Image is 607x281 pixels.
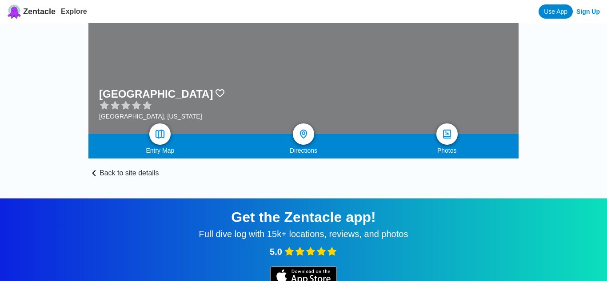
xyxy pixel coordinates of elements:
[7,4,21,19] img: Zentacle logo
[99,113,225,120] div: [GEOGRAPHIC_DATA], [US_STATE]
[88,147,232,154] div: Entry Map
[155,129,165,139] img: map
[23,7,56,16] span: Zentacle
[99,88,213,100] h1: [GEOGRAPHIC_DATA]
[232,147,375,154] div: Directions
[442,129,452,139] img: photos
[61,8,87,15] a: Explore
[149,123,171,145] a: map
[11,209,596,226] div: Get the Zentacle app!
[293,123,314,145] a: directions
[88,158,519,177] a: Back to site details
[436,123,458,145] a: photos
[375,147,519,154] div: Photos
[576,8,600,15] a: Sign Up
[539,4,573,19] a: Use App
[270,247,282,257] span: 5.0
[298,129,309,139] img: directions
[7,4,56,19] a: Zentacle logoZentacle
[11,229,596,239] div: Full dive log with 15k+ locations, reviews, and photos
